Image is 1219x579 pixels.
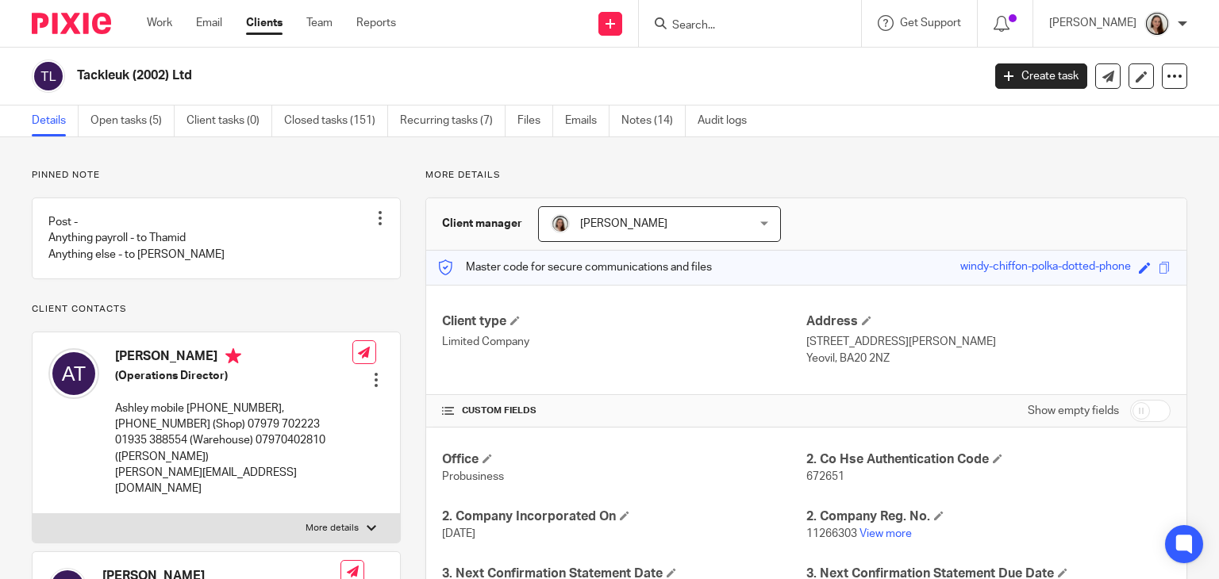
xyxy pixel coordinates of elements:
i: Primary [225,348,241,364]
span: [DATE] [442,528,475,539]
a: Clients [246,15,283,31]
img: svg%3E [48,348,99,399]
a: Create task [995,63,1087,89]
a: Emails [565,105,609,136]
input: Search [671,19,813,33]
h2: Tackleuk (2002) Ltd [77,67,793,84]
img: Profile.png [551,214,570,233]
h4: Address [806,313,1171,330]
h4: CUSTOM FIELDS [442,405,806,417]
a: Closed tasks (151) [284,105,388,136]
img: svg%3E [32,59,65,93]
h4: 2. Company Incorporated On [442,508,806,525]
p: [PERSON_NAME] [1049,15,1136,31]
a: Reports [356,15,396,31]
h4: 2. Co Hse Authentication Code [806,451,1171,468]
span: Get Support [900,17,961,29]
p: Ashley mobile [PHONE_NUMBER], [PHONE_NUMBER] (Shop) 07979 702223 01935 388554 (Warehouse) 0797040... [115,401,352,465]
h3: Client manager [442,216,522,232]
a: Client tasks (0) [187,105,272,136]
p: Limited Company [442,334,806,350]
img: Profile.png [1144,11,1170,36]
p: [STREET_ADDRESS][PERSON_NAME] [806,334,1171,350]
p: Master code for secure communications and files [438,259,712,275]
p: [PERSON_NAME][EMAIL_ADDRESS][DOMAIN_NAME] [115,465,352,497]
p: Client contacts [32,303,401,316]
h4: 2. Company Reg. No. [806,508,1171,525]
a: Email [196,15,222,31]
div: windy-chiffon-polka-dotted-phone [960,259,1131,277]
h4: Office [442,451,806,468]
a: Details [32,105,79,136]
a: Team [306,15,333,31]
a: Audit logs [698,105,759,136]
span: 672651 [806,471,844,482]
label: Show empty fields [1028,403,1119,419]
p: More details [306,522,359,535]
a: Notes (14) [621,105,686,136]
a: Files [517,105,553,136]
h4: Client type [442,313,806,330]
a: Recurring tasks (7) [400,105,506,136]
span: 11266303 [806,528,857,539]
img: Pixie [32,13,111,34]
p: More details [425,169,1187,182]
p: Yeovil, BA20 2NZ [806,351,1171,366]
span: Probusiness [442,471,504,482]
h4: [PERSON_NAME] [115,348,352,368]
p: Pinned note [32,169,401,182]
a: Work [147,15,172,31]
a: View more [859,528,912,539]
h5: (Operations Director) [115,368,352,384]
span: [PERSON_NAME] [580,218,667,229]
a: Open tasks (5) [90,105,175,136]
